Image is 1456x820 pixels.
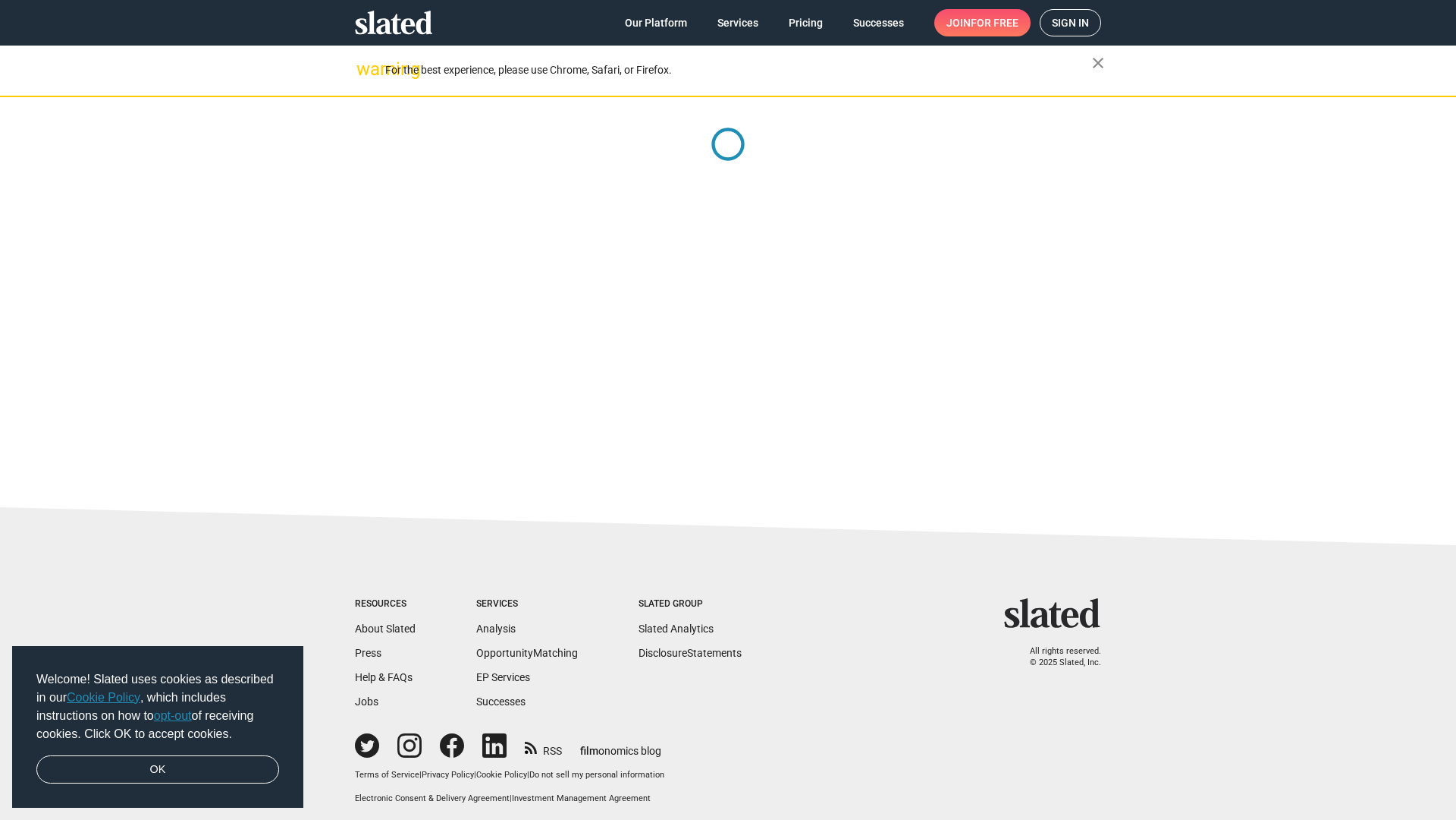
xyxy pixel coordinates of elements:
[474,770,476,780] span: |
[512,793,651,803] a: Investment Management Agreement
[12,646,303,809] div: cookieconsent
[777,9,835,36] a: Pricing
[36,670,279,743] span: Welcome! Slated uses cookies as described in our , which includes instructions on how to of recei...
[639,623,714,635] a: Slated Analytics
[527,770,529,780] span: |
[580,732,661,758] a: filmonomics blog
[355,598,416,610] div: Resources
[355,770,419,780] a: Terms of Service
[476,623,516,635] a: Analysis
[356,60,375,78] mat-icon: warning
[476,770,527,780] a: Cookie Policy
[355,623,416,635] a: About Slated
[639,598,742,610] div: Slated Group
[36,755,279,784] a: dismiss cookie message
[639,647,742,659] a: DisclosureStatements
[1052,10,1089,36] span: Sign in
[355,671,413,683] a: Help & FAQs
[580,745,598,757] span: film
[717,9,758,36] span: Services
[476,695,526,708] a: Successes
[971,9,1018,36] span: for free
[1089,54,1107,72] mat-icon: close
[476,647,578,659] a: OpportunityMatching
[476,671,530,683] a: EP Services
[525,735,562,758] a: RSS
[853,9,904,36] span: Successes
[476,598,578,610] div: Services
[67,691,140,704] a: Cookie Policy
[1014,646,1101,668] p: All rights reserved. © 2025 Slated, Inc.
[705,9,770,36] a: Services
[154,709,192,722] a: opt-out
[625,9,687,36] span: Our Platform
[529,770,664,781] button: Do not sell my personal information
[355,647,381,659] a: Press
[510,793,512,803] span: |
[422,770,474,780] a: Privacy Policy
[613,9,699,36] a: Our Platform
[355,695,378,708] a: Jobs
[419,770,422,780] span: |
[946,9,1018,36] span: Join
[385,60,1092,80] div: For the best experience, please use Chrome, Safari, or Firefox.
[789,9,823,36] span: Pricing
[355,793,510,803] a: Electronic Consent & Delivery Agreement
[841,9,916,36] a: Successes
[1040,9,1101,36] a: Sign in
[934,9,1031,36] a: Joinfor free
